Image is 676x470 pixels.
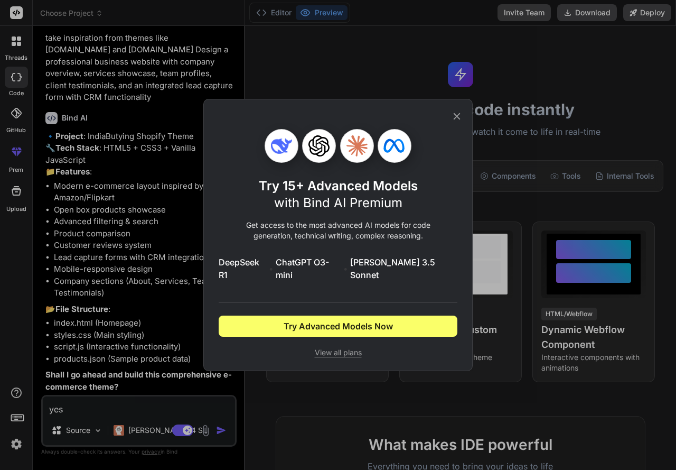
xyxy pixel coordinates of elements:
span: Try Advanced Models Now [284,320,393,333]
span: View all plans [219,347,457,358]
span: • [343,262,348,275]
p: Get access to the most advanced AI models for code generation, technical writing, complex reasoning. [219,220,457,241]
span: ChatGPT O3-mini [276,256,341,281]
h1: Try 15+ Advanced Models [259,178,418,211]
span: [PERSON_NAME] 3.5 Sonnet [350,256,457,281]
img: Deepseek [271,135,292,156]
span: with Bind AI Premium [274,195,402,210]
button: Try Advanced Models Now [219,316,457,337]
span: DeepSeek R1 [219,256,267,281]
span: • [269,262,274,275]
